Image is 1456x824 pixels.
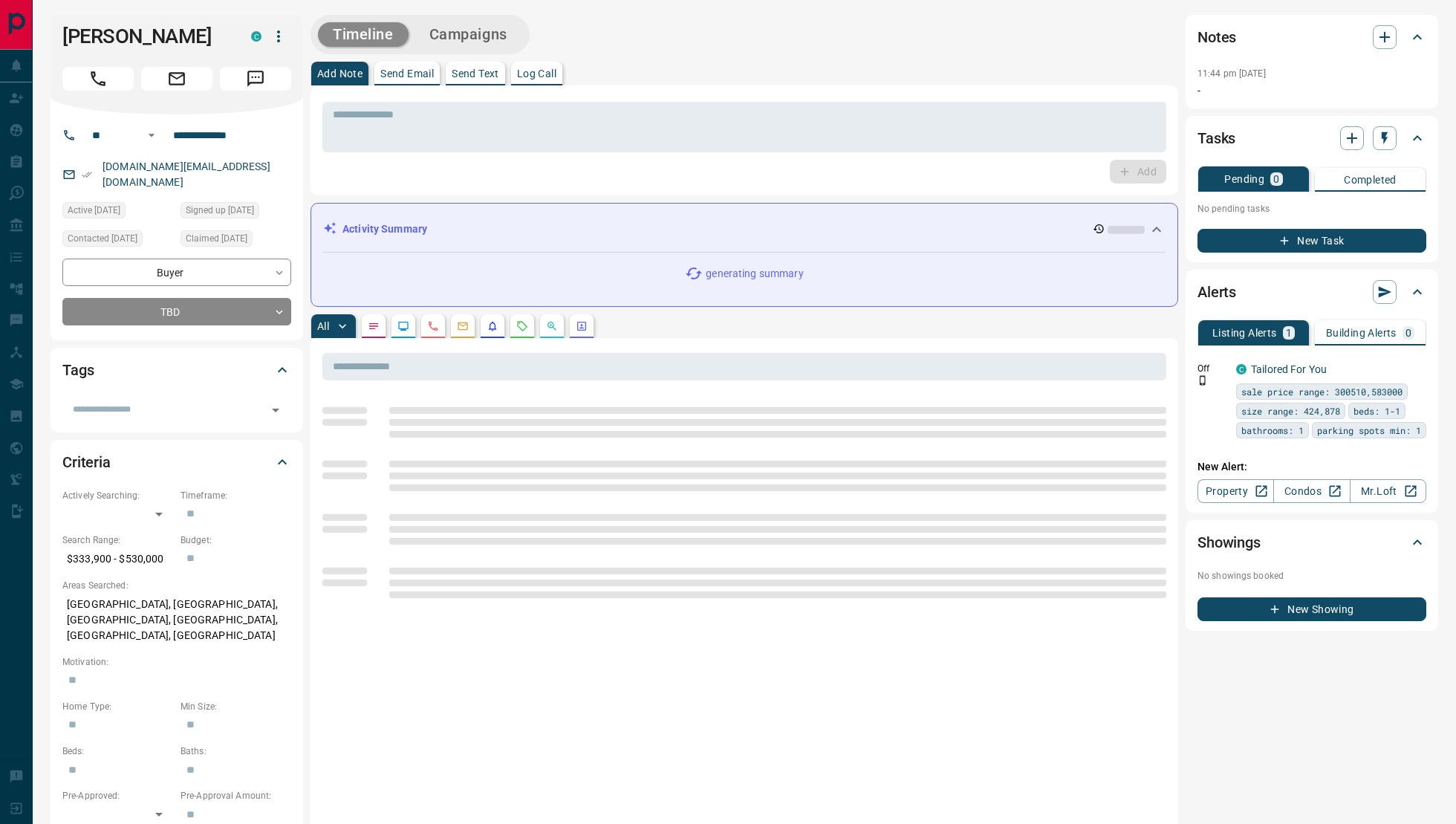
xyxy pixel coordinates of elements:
p: Min Size: [181,700,291,713]
p: 0 [1405,328,1411,338]
div: Wed Jun 25 2025 [62,230,173,251]
p: Send Email [380,68,434,79]
p: Completed [1344,175,1397,185]
h1: [PERSON_NAME] [62,25,229,48]
p: 11:44 pm [DATE] [1197,68,1266,79]
svg: Lead Browsing Activity [397,320,409,332]
a: Property [1197,479,1274,503]
p: Areas Searched: [62,579,291,592]
p: generating summary [706,266,803,282]
p: Pre-Approved: [62,789,173,802]
p: No pending tasks [1197,198,1426,220]
a: [DOMAIN_NAME][EMAIL_ADDRESS][DOMAIN_NAME] [103,160,270,188]
svg: Calls [427,320,439,332]
span: Message [220,67,291,91]
p: Timeframe: [181,489,291,502]
div: Tasks [1197,120,1426,156]
svg: Requests [516,320,528,332]
span: size range: 424,878 [1241,403,1340,418]
div: Tags [62,352,291,388]
div: Wed Sep 24 2025 [62,202,173,223]
p: Listing Alerts [1212,328,1277,338]
p: Off [1197,362,1227,375]
button: Open [265,400,286,421]
span: sale price range: 300510,583000 [1241,384,1403,399]
button: New Showing [1197,597,1426,621]
h2: Alerts [1197,280,1236,304]
p: Add Note [317,68,363,79]
div: condos.ca [251,31,261,42]
svg: Push Notification Only [1197,375,1208,386]
span: Contacted [DATE] [68,231,137,246]
svg: Agent Actions [576,320,588,332]
span: Active [DATE] [68,203,120,218]
div: Wed Jun 25 2025 [181,230,291,251]
p: Pending [1224,174,1264,184]
p: Baths: [181,744,291,758]
p: Activity Summary [342,221,427,237]
div: Criteria [62,444,291,480]
p: Home Type: [62,700,173,713]
div: Alerts [1197,274,1426,310]
p: No showings booked [1197,569,1426,583]
div: condos.ca [1236,364,1247,374]
p: Search Range: [62,533,173,547]
span: Signed up [DATE] [186,203,254,218]
h2: Notes [1197,25,1236,49]
p: Budget: [181,533,291,547]
a: Condos [1273,479,1350,503]
p: [GEOGRAPHIC_DATA], [GEOGRAPHIC_DATA], [GEOGRAPHIC_DATA], [GEOGRAPHIC_DATA], [GEOGRAPHIC_DATA], [G... [62,592,291,648]
span: Claimed [DATE] [186,231,247,246]
p: Motivation: [62,655,291,669]
div: TBD [62,298,291,325]
h2: Criteria [62,450,111,474]
button: New Task [1197,229,1426,253]
a: Tailored For You [1251,363,1327,375]
svg: Email Verified [82,169,92,180]
span: Call [62,67,134,91]
svg: Emails [457,320,469,332]
span: beds: 1-1 [1353,403,1400,418]
p: All [317,321,329,331]
h2: Showings [1197,531,1261,554]
span: parking spots min: 1 [1317,423,1421,438]
p: New Alert: [1197,459,1426,475]
div: Sun Apr 27 2025 [181,202,291,223]
button: Campaigns [415,22,522,47]
p: Building Alerts [1326,328,1397,338]
p: Actively Searching: [62,489,173,502]
button: Open [143,126,160,144]
p: - [1197,83,1426,99]
div: Buyer [62,259,291,286]
svg: Notes [368,320,380,332]
p: Send Text [452,68,499,79]
div: Notes [1197,19,1426,55]
p: Beds: [62,744,173,758]
div: Showings [1197,525,1426,560]
h2: Tasks [1197,126,1235,150]
p: $333,900 - $530,000 [62,547,173,571]
p: Pre-Approval Amount: [181,789,291,802]
p: 1 [1286,328,1292,338]
p: 0 [1273,174,1279,184]
button: Timeline [318,22,409,47]
p: Log Call [517,68,556,79]
div: Activity Summary [323,215,1166,243]
span: bathrooms: 1 [1241,423,1304,438]
span: Email [141,67,212,91]
svg: Listing Alerts [487,320,498,332]
a: Mr.Loft [1350,479,1426,503]
svg: Opportunities [546,320,558,332]
h2: Tags [62,358,94,382]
